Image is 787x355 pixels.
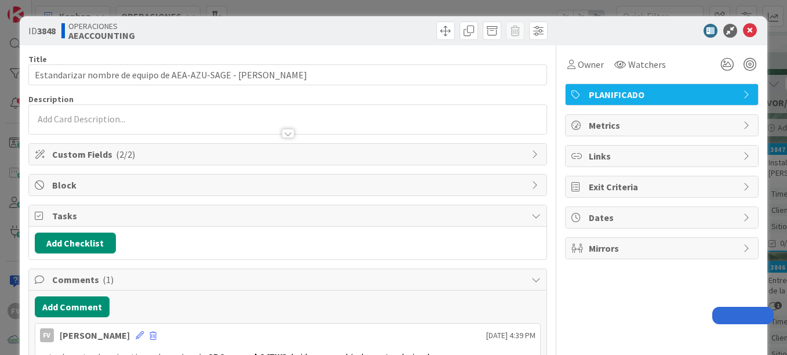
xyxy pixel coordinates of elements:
[52,209,526,223] span: Tasks
[60,328,130,342] div: [PERSON_NAME]
[37,25,56,37] b: 3848
[103,274,114,285] span: ( 1 )
[28,24,56,38] span: ID
[578,57,604,71] span: Owner
[52,147,526,161] span: Custom Fields
[28,64,547,85] input: type card name here...
[628,57,666,71] span: Watchers
[68,21,135,31] span: OPERACIONES
[589,241,737,255] span: Mirrors
[486,329,535,342] span: [DATE] 4:39 PM
[28,94,74,104] span: Description
[35,233,116,253] button: Add Checklist
[116,148,135,160] span: ( 2/2 )
[589,211,737,224] span: Dates
[52,273,526,287] span: Comments
[589,118,737,132] span: Metrics
[589,180,737,194] span: Exit Criteria
[52,178,526,192] span: Block
[28,54,47,64] label: Title
[40,328,54,342] div: FV
[589,88,737,102] span: PLANIFICADO
[589,149,737,163] span: Links
[68,31,135,40] b: AEACCOUNTING
[35,296,110,317] button: Add Comment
